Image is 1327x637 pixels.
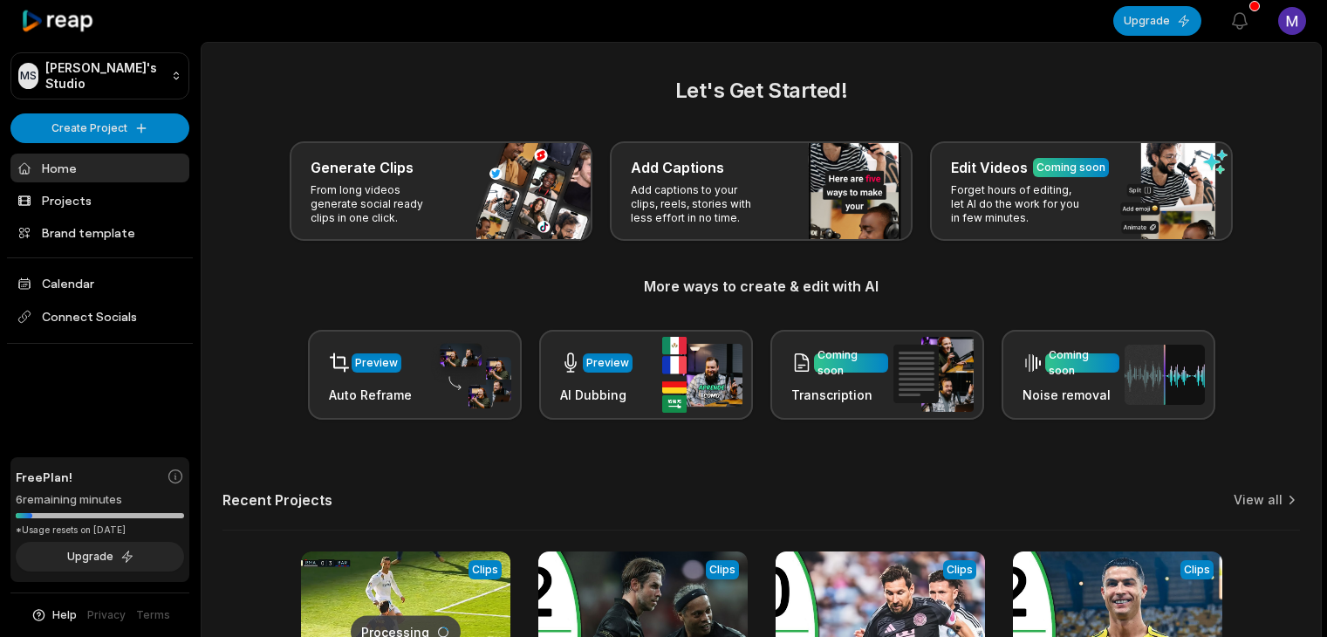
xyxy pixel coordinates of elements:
[31,607,77,623] button: Help
[951,157,1028,178] h3: Edit Videos
[586,355,629,371] div: Preview
[222,491,332,509] h2: Recent Projects
[329,386,412,404] h3: Auto Reframe
[1023,386,1119,404] h3: Noise removal
[1234,491,1283,509] a: View all
[10,218,189,247] a: Brand template
[87,607,126,623] a: Privacy
[10,113,189,143] button: Create Project
[10,186,189,215] a: Projects
[631,183,766,225] p: Add captions to your clips, reels, stories with less effort in no time.
[311,157,414,178] h3: Generate Clips
[16,491,184,509] div: 6 remaining minutes
[311,183,446,225] p: From long videos generate social ready clips in one click.
[18,63,38,89] div: MS
[10,269,189,298] a: Calendar
[431,341,511,409] img: auto_reframe.png
[10,301,189,332] span: Connect Socials
[222,276,1300,297] h3: More ways to create & edit with AI
[45,60,164,92] p: [PERSON_NAME]'s Studio
[662,337,742,413] img: ai_dubbing.png
[16,468,72,486] span: Free Plan!
[1125,345,1205,405] img: noise_removal.png
[817,347,885,379] div: Coming soon
[1049,347,1116,379] div: Coming soon
[791,386,888,404] h3: Transcription
[560,386,633,404] h3: AI Dubbing
[10,154,189,182] a: Home
[893,337,974,412] img: transcription.png
[1113,6,1201,36] button: Upgrade
[222,75,1300,106] h2: Let's Get Started!
[1036,160,1105,175] div: Coming soon
[136,607,170,623] a: Terms
[52,607,77,623] span: Help
[16,542,184,572] button: Upgrade
[631,157,724,178] h3: Add Captions
[951,183,1086,225] p: Forget hours of editing, let AI do the work for you in few minutes.
[16,524,184,537] div: *Usage resets on [DATE]
[355,355,398,371] div: Preview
